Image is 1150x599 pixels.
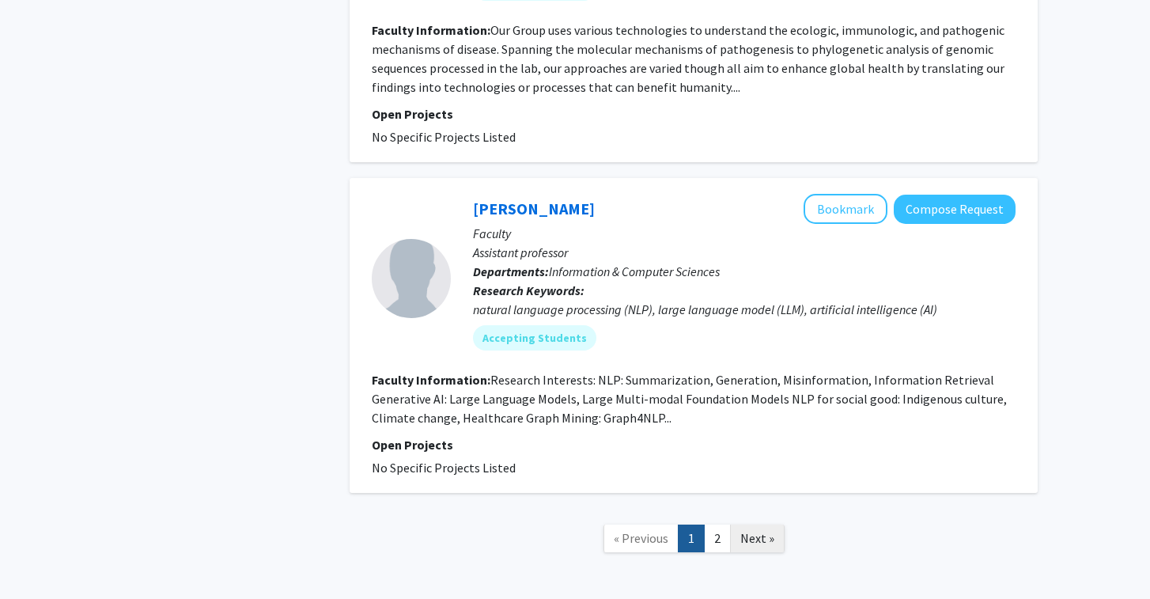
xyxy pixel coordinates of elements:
[804,194,887,224] button: Add Haopeng Zhang to Bookmarks
[350,509,1038,573] nav: Page navigation
[473,199,595,218] a: [PERSON_NAME]
[473,325,596,351] mat-chip: Accepting Students
[12,528,67,587] iframe: Chat
[614,530,668,546] span: « Previous
[730,525,785,552] a: Next
[372,460,516,476] span: No Specific Projects Listed
[372,22,1004,95] fg-read-more: Our Group uses various technologies to understand the ecologic, immunologic, and pathogenic mecha...
[372,372,1007,426] fg-read-more: Research Interests: NLP: Summarization, Generation, Misinformation, Information Retrieval Generat...
[473,282,584,298] b: Research Keywords:
[372,104,1016,123] p: Open Projects
[473,300,1016,319] div: natural language processing (NLP), large language model (LLM), artificial intelligence (AI)
[372,22,490,38] b: Faculty Information:
[473,243,1016,262] p: Assistant professor
[704,525,731,552] a: 2
[372,129,516,145] span: No Specific Projects Listed
[473,263,549,279] b: Departments:
[372,435,1016,454] p: Open Projects
[549,263,720,279] span: Information & Computer Sciences
[740,530,774,546] span: Next »
[372,372,490,388] b: Faculty Information:
[603,525,679,552] a: Previous Page
[473,224,1016,243] p: Faculty
[894,195,1016,224] button: Compose Request to Haopeng Zhang
[678,525,705,552] a: 1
